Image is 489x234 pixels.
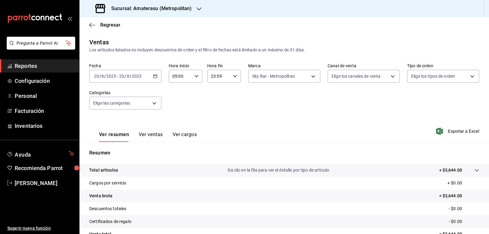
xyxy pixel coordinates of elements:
[15,77,74,85] span: Configuración
[119,74,124,79] input: --
[449,218,479,225] p: - $0.00
[17,40,66,46] span: Pregunta a Parrot AI
[228,167,329,173] p: Da clic en la fila para ver el detalle por tipo de artículo
[106,5,192,12] h3: Sucursal: Amaterasu (Metropolitan)
[104,74,106,79] span: /
[15,150,66,157] span: Ayuda
[93,100,131,106] span: Elige las categorías
[89,64,161,68] label: Fecha
[439,167,462,173] p: + $3,644.00
[447,180,479,186] p: + $0.00
[449,206,479,212] p: - $0.00
[89,22,120,28] button: Regresar
[248,64,320,68] label: Marca
[67,16,72,21] button: open_drawer_menu
[328,64,400,68] label: Canal de venta
[106,74,116,79] input: ----
[131,74,142,79] input: ----
[89,149,479,157] p: Resumen
[411,73,455,79] span: Elige los tipos de orden
[15,107,74,115] span: Facturación
[407,64,479,68] label: Tipo de orden
[89,47,479,53] div: Los artículos listados no incluyen descuentos de orden y el filtro de fechas está limitado a un m...
[89,218,131,225] p: Certificados de regalo
[139,132,163,142] button: Ver ventas
[332,73,381,79] span: Elige los canales de venta
[89,38,109,47] div: Ventas
[130,74,131,79] span: /
[15,122,74,130] span: Inventarios
[100,22,120,28] span: Regresar
[207,64,241,68] label: Hora fin
[124,74,126,79] span: /
[127,74,130,79] input: --
[94,74,99,79] input: --
[7,37,75,50] button: Pregunta a Parrot AI
[15,62,74,70] span: Reportes
[117,74,118,79] span: -
[15,179,74,187] span: [PERSON_NAME]
[99,74,101,79] span: /
[101,74,104,79] input: --
[173,132,197,142] button: Ver cargos
[4,44,75,51] a: Pregunta a Parrot AI
[15,164,74,172] span: Recomienda Parrot
[89,91,161,95] label: Categorías
[252,73,295,79] span: Sky Bar - Metropolitan
[89,180,127,186] p: Cargos por servicio
[89,167,118,173] p: Total artículos
[89,193,112,199] p: Venta bruta
[439,193,479,199] p: = $3,644.00
[437,128,479,135] button: Exportar a Excel
[99,132,129,142] button: Ver resumen
[89,206,126,212] p: Descuentos totales
[7,225,74,232] span: Sugerir nueva función
[169,64,202,68] label: Hora inicio
[99,132,197,142] div: navigation tabs
[15,92,74,100] span: Personal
